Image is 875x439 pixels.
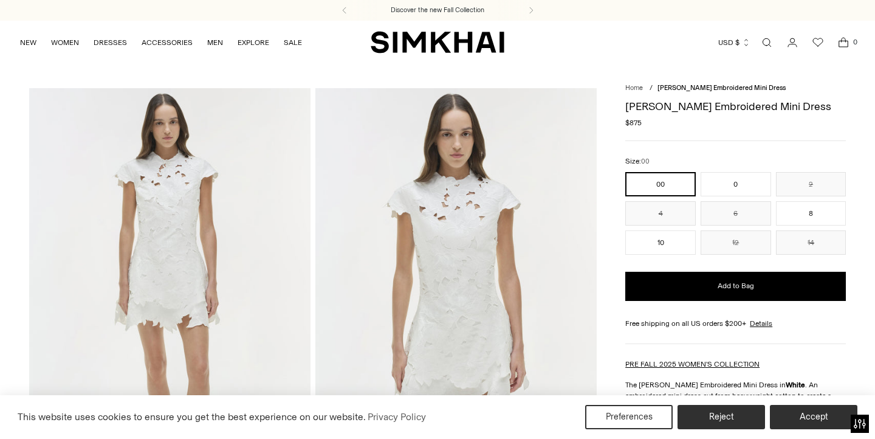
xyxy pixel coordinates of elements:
h1: [PERSON_NAME] Embroidered Mini Dress [625,101,846,112]
a: Privacy Policy (opens in a new tab) [366,408,428,426]
button: 8 [776,201,846,226]
button: USD $ [718,29,750,56]
button: Preferences [585,405,673,429]
button: Add to Bag [625,272,846,301]
span: Add to Bag [718,281,754,291]
button: 00 [625,172,696,196]
button: Accept [770,405,857,429]
nav: breadcrumbs [625,83,846,94]
div: / [650,83,653,94]
a: SIMKHAI [371,30,504,54]
button: 6 [701,201,771,226]
a: Wishlist [806,30,830,55]
button: 0 [701,172,771,196]
a: ACCESSORIES [142,29,193,56]
span: 00 [641,157,650,165]
a: Home [625,84,643,92]
a: MEN [207,29,223,56]
button: 4 [625,201,696,226]
span: This website uses cookies to ensure you get the best experience on our website. [18,411,366,423]
span: $875 [625,117,642,128]
a: Open search modal [755,30,779,55]
span: 0 [849,36,860,47]
a: EXPLORE [238,29,269,56]
p: The [PERSON_NAME] Embroidered Mini Dress in . An embroidered mini dress cut from heavyweight cott... [625,379,846,412]
a: Details [750,318,772,329]
a: Discover the new Fall Collection [391,5,484,15]
button: 14 [776,230,846,255]
a: WOMEN [51,29,79,56]
button: 2 [776,172,846,196]
a: NEW [20,29,36,56]
button: Reject [678,405,765,429]
a: Go to the account page [780,30,805,55]
strong: White [786,381,805,389]
button: 12 [701,230,771,255]
label: Size: [625,156,650,167]
a: PRE FALL 2025 WOMEN'S COLLECTION [625,360,760,368]
a: SALE [284,29,302,56]
span: [PERSON_NAME] Embroidered Mini Dress [657,84,786,92]
button: 10 [625,230,696,255]
a: DRESSES [94,29,127,56]
a: Open cart modal [831,30,856,55]
div: Free shipping on all US orders $200+ [625,318,846,329]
